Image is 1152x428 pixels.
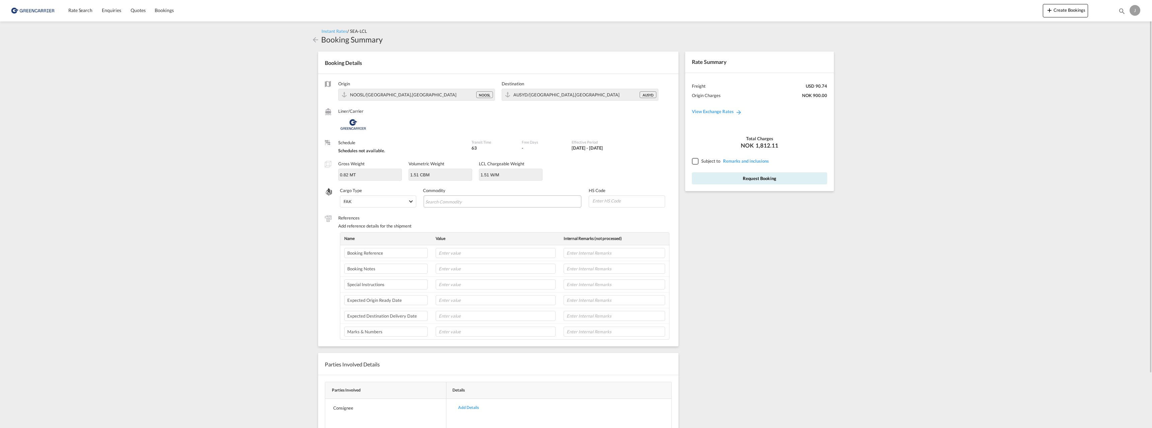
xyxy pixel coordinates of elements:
[344,279,428,289] input: Enter label
[685,102,749,121] a: View Exchange Rates
[347,28,367,34] span: / SEA-LCL
[436,295,556,305] input: Enter value
[502,81,658,87] label: Destination
[311,34,321,45] div: icon-arrow-left
[436,327,556,337] input: Enter value
[332,388,443,393] div: Parties Involved
[513,92,620,97] span: AUSYD/Sydney,Oceania
[564,327,665,337] input: Enter Internal Remarks
[340,195,416,207] md-select: Select Cargo type: FAK
[692,136,827,142] div: Total Charges
[344,199,352,204] div: FAK
[640,91,656,98] div: AUSYD
[325,399,446,421] td: Consignee
[425,196,487,207] input: Search Commodity
[735,109,742,115] md-icon: icon-arrow-right
[338,148,465,154] div: Schedules not available.
[68,7,92,13] span: Rate Search
[479,161,524,166] label: LCL Chargeable Weight
[701,158,720,164] span: Subject to
[692,83,706,89] div: Freight
[321,34,383,45] div: Booking Summary
[338,223,672,229] div: Add reference details for the shipment
[476,91,493,98] div: NOOSL
[1130,5,1140,16] div: J
[344,327,428,337] input: Enter label
[564,279,665,289] input: Enter Internal Remarks
[155,7,173,13] span: Bookings
[340,187,416,193] label: Cargo Type
[344,311,428,321] input: Enter label
[685,52,834,72] div: Rate Summary
[424,195,582,207] md-chips-wrap: Chips container with autocompletion. Enter the text area, type text to search, and then use the u...
[692,92,721,98] div: Origin Charges
[472,145,515,151] div: 63
[564,295,665,305] input: Enter Internal Remarks
[131,7,145,13] span: Quotes
[321,28,347,34] span: Instant Rates
[1118,7,1126,15] md-icon: icon-magnify
[338,140,465,146] label: Schedule
[338,81,495,87] label: Origin
[338,108,465,114] label: Liner/Carrier
[592,196,665,206] input: Enter HS Code
[409,161,444,166] label: Volumetric Weight
[755,142,778,150] span: 1,812.11
[344,248,428,258] input: Enter label
[564,311,665,321] input: Enter Internal Remarks
[436,279,556,289] input: Enter value
[432,233,560,245] th: Value
[325,361,380,367] span: Parties Involved Details
[589,187,665,193] label: HS Code
[449,388,663,393] div: Details
[344,295,428,305] input: Enter label
[453,400,484,416] div: Add Details
[692,172,827,184] button: Request Booking
[564,264,665,274] input: Enter Internal Remarks
[802,92,827,98] div: NOK 900.00
[472,140,515,145] label: Transit Time
[338,215,672,221] label: References
[338,116,465,133] div: Greencarrier Consolidators
[102,7,121,13] span: Enquiries
[436,248,556,258] input: Enter value
[806,83,827,89] div: USD 90.74
[325,60,362,66] span: Booking Details
[436,311,556,321] input: Enter value
[344,264,428,274] input: Enter label
[338,161,365,166] label: Gross Weight
[572,145,603,151] div: 01 Sep 2025 - 30 Sep 2025
[522,140,565,145] label: Free Days
[572,140,632,145] label: Effective Period
[340,233,432,245] th: Name
[338,116,368,133] img: Greencarrier Consolidators
[564,248,665,258] input: Enter Internal Remarks
[721,158,769,164] span: REMARKSINCLUSIONS
[350,92,456,97] span: NOOSL/Oslo,Europe
[325,108,332,115] md-icon: /assets/icons/custom/liner-aaa8ad.svg
[311,36,319,44] md-icon: icon-arrow-left
[522,145,523,151] div: -
[1118,7,1126,17] div: icon-magnify
[10,3,55,18] img: e39c37208afe11efa9cb1d7a6ea7d6f5.png
[692,142,827,150] div: NOK
[436,264,556,274] input: Enter value
[560,233,669,245] th: Internal Remarks (not processed)
[423,187,582,193] label: Commodity
[1046,6,1054,14] md-icon: icon-plus 400-fg
[1043,4,1088,17] button: icon-plus 400-fgCreate Bookings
